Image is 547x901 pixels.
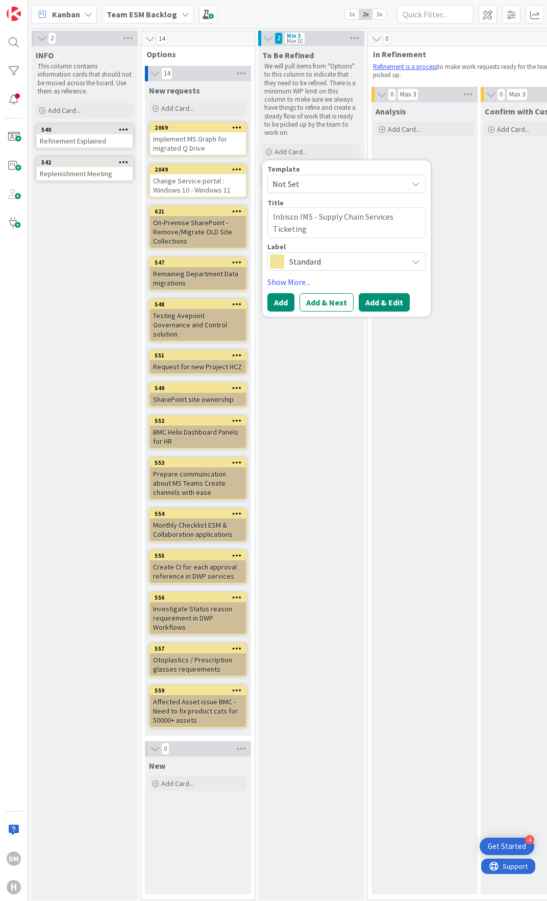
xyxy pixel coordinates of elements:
a: 552BMC Helix Dashboard Panels for HR [149,415,247,449]
div: DM [7,851,21,866]
a: 551Request for new Project HCZ [149,350,247,374]
div: 621 [155,208,246,215]
div: Monthly Checklist ESM & Collaboration applications [150,518,246,541]
div: 557 [155,645,246,652]
textarea: Inbisco IMS - Supply Chain Services Ticketing [267,207,426,238]
span: Add Card... [497,125,530,134]
div: Prepare communication about MS Teams Create channels with ease [150,467,246,499]
a: 555Create CI for each approval reference in DWP services [149,550,247,584]
a: 553Prepare communication about MS Teams Create channels with ease [149,457,247,500]
div: 554Monthly Checklist ESM & Collaboration applications [150,509,246,541]
div: 552 [155,417,246,424]
span: New [149,761,165,771]
div: 553Prepare communication about MS Teams Create channels with ease [150,458,246,499]
div: 553 [155,459,246,466]
a: 2069Implement MS Graph for migrated Q Drive [149,122,247,156]
div: Investigate Status reason requirement in DWP Workflows [150,602,246,634]
span: Options [146,49,242,59]
div: 559Affected Asset issue BMC - Need to fix product cats for 50000+ assets [150,686,246,727]
a: 548Testing Avepoint Governance and Control solution [149,299,247,342]
a: 2049Change Service portal : Windows 10 - Windows 11 [149,164,247,198]
span: Not Set [272,177,400,191]
span: 0 [383,33,391,45]
span: 2 [275,32,283,44]
div: Max 3 [509,92,525,97]
div: H [7,880,21,894]
div: 4 [525,835,534,844]
div: 555 [155,552,246,559]
div: 549 [150,384,246,393]
span: 0 [497,88,505,101]
div: 549SharePoint site ownership [150,384,246,406]
label: Title [267,198,284,207]
a: 542Replenishment Meeting [36,157,134,181]
span: 2 [48,32,56,44]
img: Visit kanbanzone.com [7,7,21,21]
div: 542 [37,158,133,167]
div: Otoplastics / Prescription glasses requirements [150,653,246,676]
span: 2x [359,9,372,19]
span: 0 [161,743,169,755]
a: 559Affected Asset issue BMC - Need to fix product cats for 50000+ assets [149,685,247,728]
div: Get Started [488,841,526,851]
span: Add Card... [275,147,307,156]
div: 2069 [150,123,246,132]
div: Testing Avepoint Governance and Control solution [150,309,246,341]
div: Max 10 [287,38,303,43]
div: 555Create CI for each approval reference in DWP services [150,551,246,583]
div: 547Remaining Department Data migrations [150,258,246,290]
div: 2049Change Service portal : Windows 10 - Windows 11 [150,165,246,197]
div: 552 [150,416,246,425]
div: On-Premise SharePoint - Remove/Migrate OLD Site Collections [150,216,246,248]
div: 556 [155,594,246,601]
button: Add & Edit [359,293,410,312]
div: 551 [155,352,246,359]
span: New requests [149,85,200,96]
div: 556 [150,593,246,602]
div: 557 [150,644,246,653]
span: 14 [161,67,172,80]
span: Template [267,165,300,173]
div: 621On-Premise SharePoint - Remove/Migrate OLD Site Collections [150,207,246,248]
a: Refinement is a process [373,62,437,71]
button: Add & Next [300,293,354,312]
div: 2049 [150,165,246,174]
div: 2069 [155,124,246,131]
a: Show More... [267,276,426,288]
div: 556Investigate Status reason requirement in DWP Workflows [150,593,246,634]
div: 552BMC Helix Dashboard Panels for HR [150,416,246,448]
div: 540Refinement Explained [37,125,133,148]
a: 540Refinement Explained [36,124,134,149]
div: 549 [155,385,246,392]
span: To Be Refined [262,50,314,60]
div: Open Get Started checklist, remaining modules: 4 [480,838,534,855]
div: Create CI for each approval reference in DWP services [150,560,246,583]
a: 549SharePoint site ownership [149,383,247,407]
a: 557Otoplastics / Prescription glasses requirements [149,643,247,677]
div: 553 [150,458,246,467]
div: 540 [37,125,133,134]
span: Add Card... [388,125,420,134]
span: INFO [36,50,54,60]
span: Analysis [376,106,406,116]
div: 542Replenishment Meeting [37,158,133,180]
a: 556Investigate Status reason requirement in DWP Workflows [149,592,247,635]
div: Change Service portal : Windows 10 - Windows 11 [150,174,246,197]
span: 14 [156,33,167,45]
div: Min 3 [287,33,301,38]
div: 548 [150,300,246,309]
span: 3x [372,9,386,19]
div: 548 [155,301,246,308]
p: This column contains information cards that should not be moved across the board. Use them as ref... [38,62,132,96]
span: Add Card... [161,779,194,788]
div: 551 [150,351,246,360]
div: Implement MS Graph for migrated Q Drive [150,132,246,155]
div: 559 [155,687,246,694]
span: Support [21,2,46,14]
span: Add Card... [161,104,194,113]
div: 547 [155,259,246,266]
span: Kanban [52,8,80,20]
p: We will pull items from "Options" to this column to indicate that they need to be refined. There ... [264,62,358,137]
div: SharePoint site ownership [150,393,246,406]
div: 557Otoplastics / Prescription glasses requirements [150,644,246,676]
